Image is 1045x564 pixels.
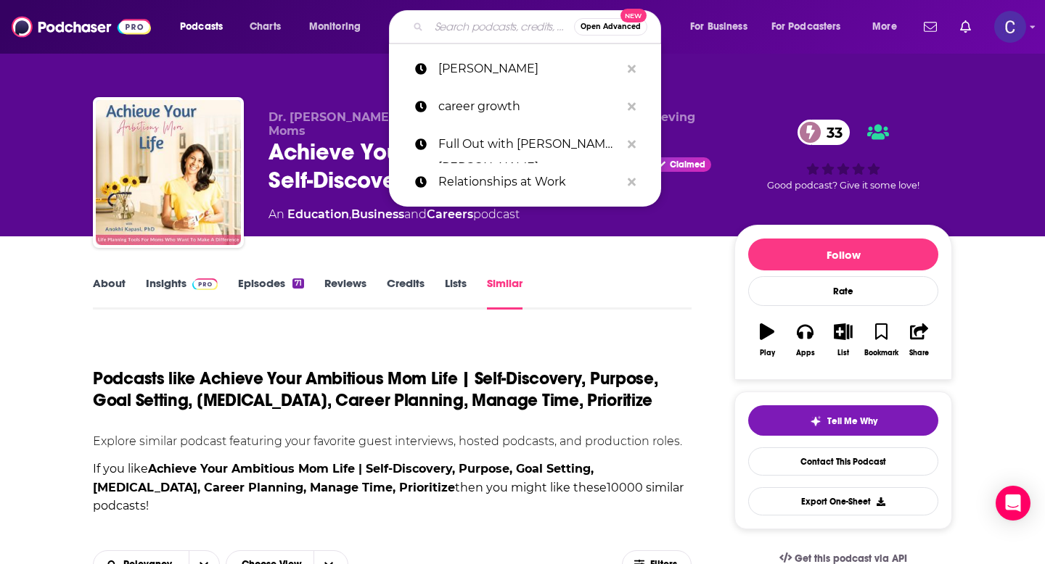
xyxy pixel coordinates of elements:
a: Credits [387,276,425,310]
a: [PERSON_NAME] [389,50,661,88]
a: Lists [445,276,467,310]
div: An podcast [269,206,520,223]
span: Good podcast? Give it some love! [767,180,919,191]
span: and [404,207,427,221]
p: Relationships at Work [438,163,620,201]
a: Contact This Podcast [748,447,938,476]
span: Logged in as publicityxxtina [994,11,1026,43]
div: Bookmark [864,349,898,357]
a: Charts [240,15,290,38]
p: Explore similar podcast featuring your favorite guest interviews, hosted podcasts, and production... [93,434,692,448]
span: For Podcasters [771,17,841,37]
a: 33 [798,120,850,145]
span: For Business [690,17,747,37]
a: Show notifications dropdown [918,14,943,39]
p: Mei Phing [438,50,620,88]
button: tell me why sparkleTell Me Why [748,405,938,436]
button: open menu [862,15,915,38]
button: List [824,314,862,366]
a: Education [287,207,349,221]
div: Search podcasts, credits, & more... [403,10,675,43]
button: Follow [748,239,938,270]
strong: Achieve Your Ambitious Mom Life | Self-Discovery, Purpose, Goal Setting, [MEDICAL_DATA], Career P... [93,462,594,494]
img: Podchaser - Follow, Share and Rate Podcasts [12,13,151,41]
button: Play [748,314,786,366]
h1: Podcasts like Achieve Your Ambitious Mom Life | Self-Discovery, Purpose, Goal Setting, [MEDICAL_D... [93,368,692,411]
button: Export One-Sheet [748,487,938,515]
p: If you like then you might like these 10000 similar podcasts ! [93,460,692,515]
img: Achieve Your Ambitious Mom Life | Self-Discovery, Purpose, Goal Setting, Personal Growth, Career ... [96,100,241,245]
span: Claimed [670,161,705,168]
button: Bookmark [862,314,900,366]
button: Apps [786,314,824,366]
span: 33 [812,120,850,145]
div: Rate [748,276,938,306]
button: Show profile menu [994,11,1026,43]
p: Full Out with Samantha Jo Harvey [438,125,620,163]
span: Podcasts [180,17,223,37]
button: Share [901,314,938,366]
a: Full Out with [PERSON_NAME] [PERSON_NAME] [389,125,661,163]
span: Charts [250,17,281,37]
span: Monitoring [309,17,361,37]
input: Search podcasts, credits, & more... [429,15,574,38]
div: Open Intercom Messenger [996,486,1030,521]
a: About [93,276,126,310]
button: open menu [299,15,380,38]
div: List [837,349,849,357]
a: Relationships at Work [389,163,661,201]
span: Open Advanced [581,23,641,30]
a: InsightsPodchaser Pro [146,276,218,310]
img: User Profile [994,11,1026,43]
a: Show notifications dropdown [954,14,977,39]
button: Open AdvancedNew [574,18,647,36]
button: open menu [170,15,242,38]
a: Similar [487,276,522,310]
a: Episodes71 [238,276,304,310]
button: open menu [762,15,862,38]
a: career growth [389,88,661,125]
a: Reviews [324,276,366,310]
button: open menu [680,15,766,38]
div: Play [760,349,775,357]
span: New [620,9,647,22]
span: Tell Me Why [827,415,877,427]
div: 33Good podcast? Give it some love! [734,110,952,200]
span: More [872,17,897,37]
span: Dr. [PERSON_NAME] - Life Coach & Career Planner for High-Achieving Moms [269,110,695,138]
div: 71 [292,278,304,289]
p: career growth [438,88,620,125]
img: tell me why sparkle [810,415,821,427]
div: Share [909,349,929,357]
img: Podchaser Pro [192,278,218,290]
div: Apps [796,349,815,357]
span: , [349,207,351,221]
a: Business [351,207,404,221]
a: Careers [427,207,473,221]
